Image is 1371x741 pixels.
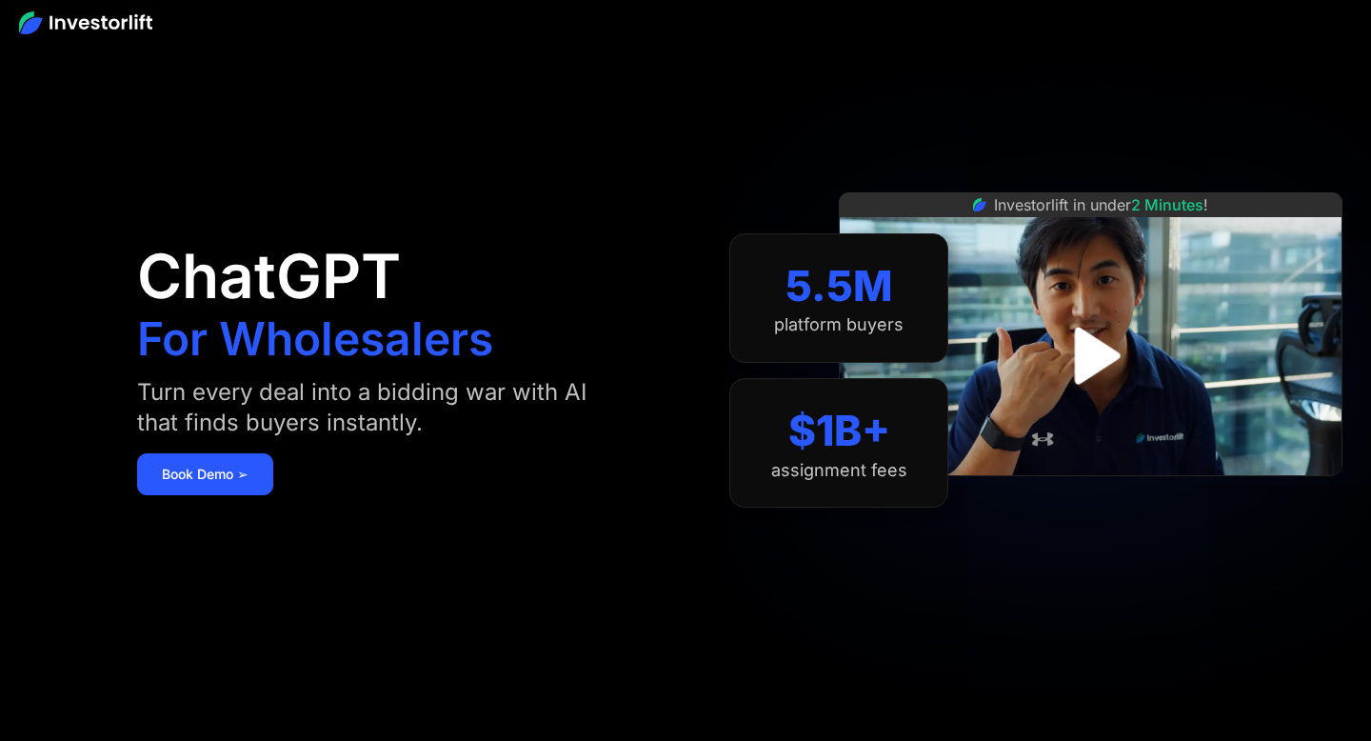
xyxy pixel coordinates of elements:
[788,406,890,456] div: $1B+
[137,377,625,438] div: Turn every deal into a bidding war with AI that finds buyers instantly.
[1131,195,1203,214] span: 2 Minutes
[137,246,401,307] h1: ChatGPT
[785,261,893,311] div: 5.5M
[771,460,907,481] div: assignment fees
[137,453,273,495] a: Book Demo ➢
[994,193,1208,216] div: Investorlift in under !
[137,316,493,362] h1: For Wholesalers
[948,486,1234,509] iframe: Customer reviews powered by Trustpilot
[774,314,904,335] div: platform buyers
[1048,313,1133,398] a: open lightbox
